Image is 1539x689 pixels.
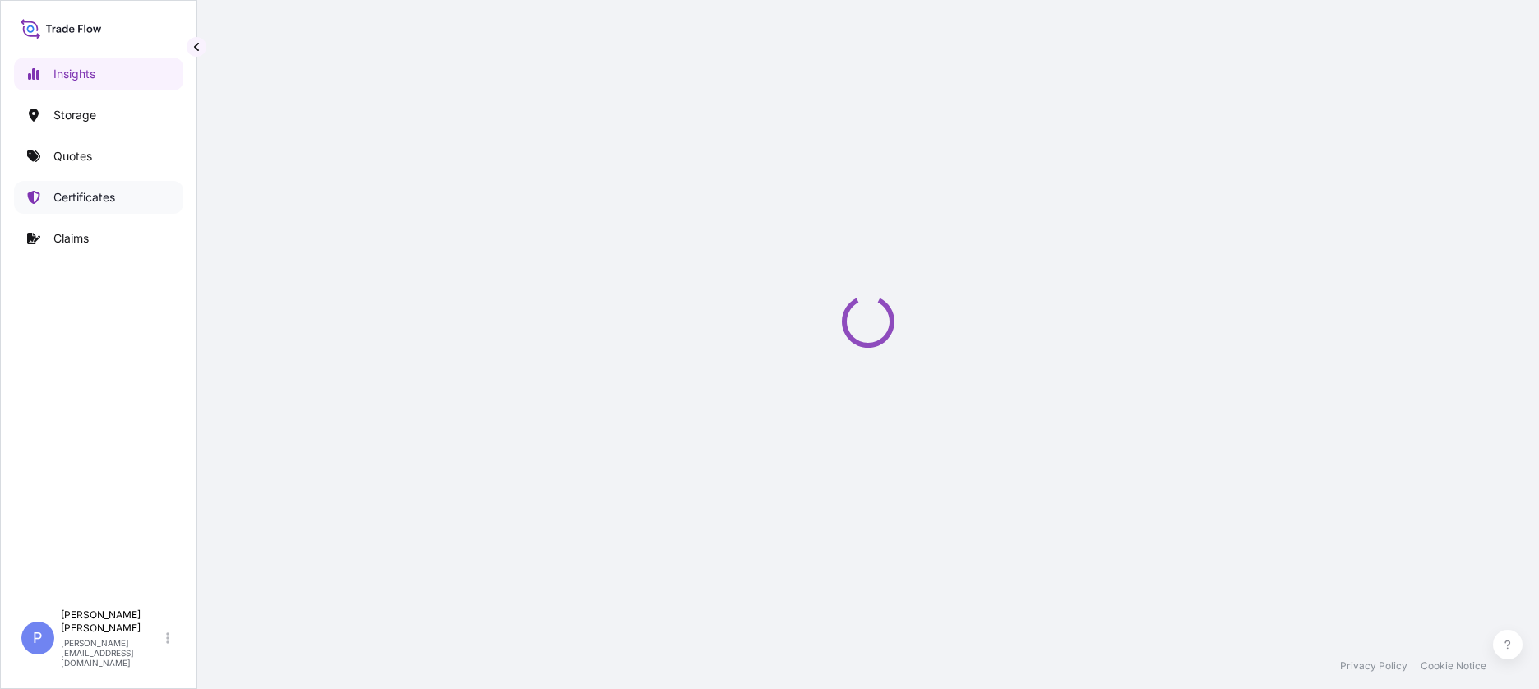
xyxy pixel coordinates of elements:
span: P [33,630,43,646]
a: Claims [14,222,183,255]
p: Certificates [53,189,115,206]
a: Privacy Policy [1340,659,1407,673]
a: Quotes [14,140,183,173]
p: [PERSON_NAME] [PERSON_NAME] [61,608,163,635]
p: Storage [53,107,96,123]
a: Cookie Notice [1421,659,1486,673]
p: Claims [53,230,89,247]
p: Insights [53,66,95,82]
p: Quotes [53,148,92,164]
a: Insights [14,58,183,90]
p: [PERSON_NAME][EMAIL_ADDRESS][DOMAIN_NAME] [61,638,163,668]
a: Storage [14,99,183,132]
a: Certificates [14,181,183,214]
